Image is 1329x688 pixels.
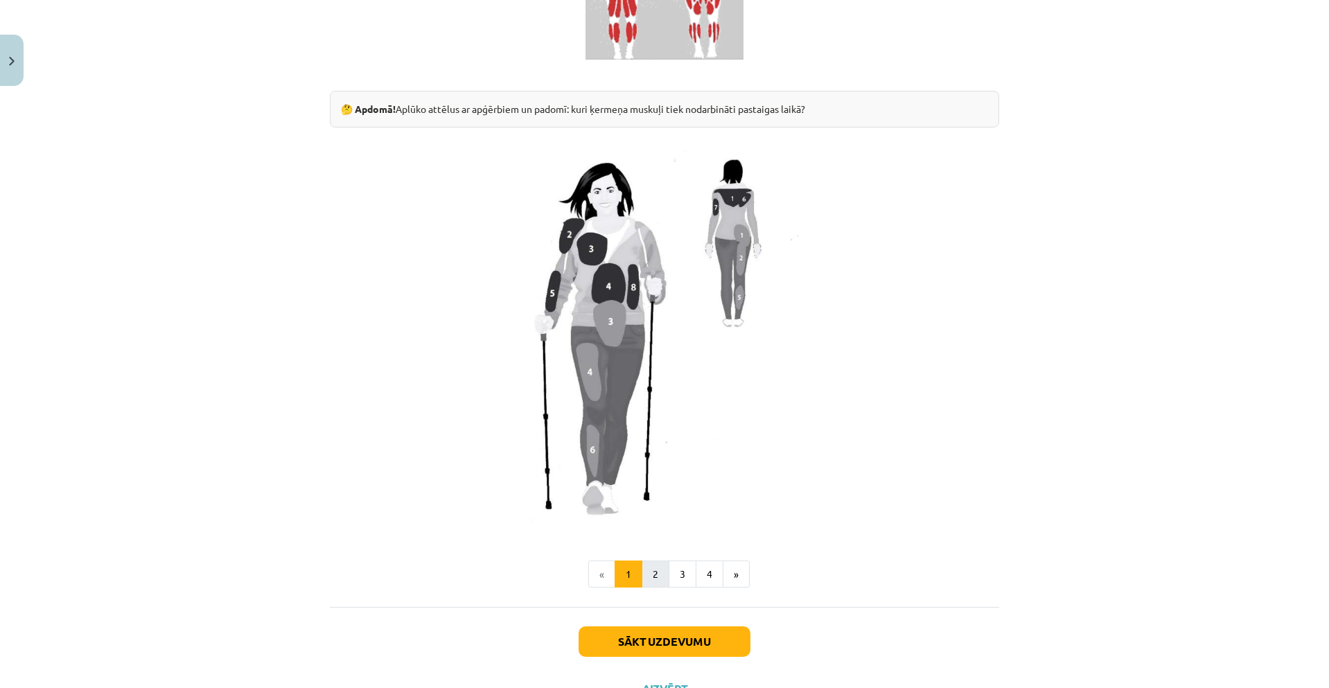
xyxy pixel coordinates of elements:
[330,561,999,588] nav: Page navigation example
[615,561,642,588] button: 1
[579,626,750,657] button: Sākt uzdevumu
[9,57,15,66] img: icon-close-lesson-0947bae3869378f0d4975bcd49f059093ad1ed9edebbc8119c70593378902aed.svg
[669,561,696,588] button: 3
[723,561,750,588] button: »
[696,561,723,588] button: 4
[341,103,396,115] b: 🤔 Apdomā!
[330,91,999,127] div: Aplūko attēlus ar apģērbiem un padomī: kuri ķermeņa muskuļi tiek nodarbināti pastaigas laikā?
[642,561,669,588] button: 2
